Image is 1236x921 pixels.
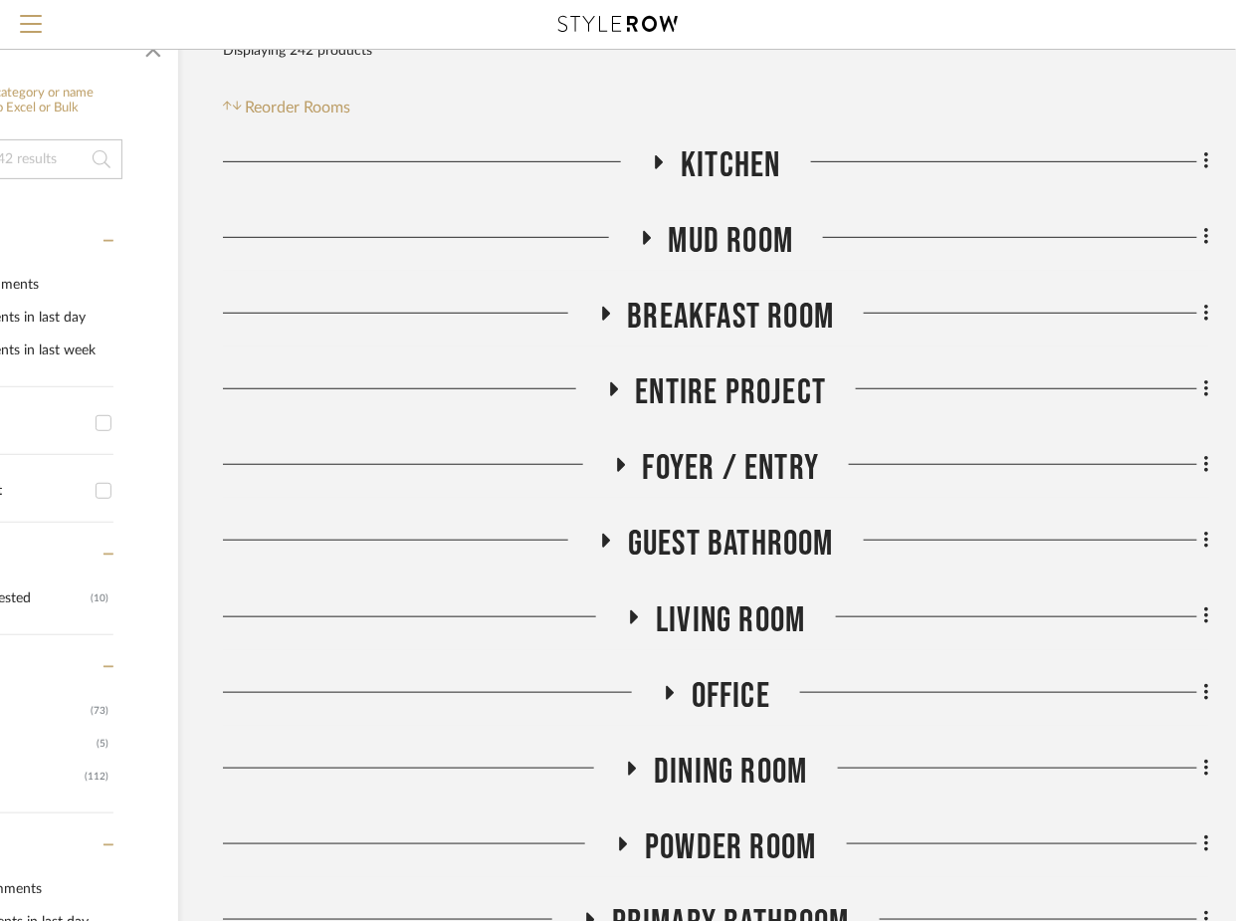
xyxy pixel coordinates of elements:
span: Living Room [656,599,805,642]
span: Office [692,675,770,718]
span: Guest Bathroom [628,523,834,566]
span: Mud Room [669,220,794,263]
div: (112) [85,761,108,793]
span: Entire Project [636,371,827,414]
button: Close [133,26,173,66]
div: (5) [97,728,108,760]
span: Dining Room [654,751,807,794]
div: (10) [91,582,108,614]
span: Powder Room [645,826,816,869]
span: Kitchen [681,144,780,187]
span: Foyer / Entry [643,447,820,490]
div: Displaying 242 products [223,31,372,71]
div: (73) [91,695,108,727]
span: Reorder Rooms [246,96,351,119]
span: Breakfast Room [628,296,835,339]
button: Reorder Rooms [223,96,351,119]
